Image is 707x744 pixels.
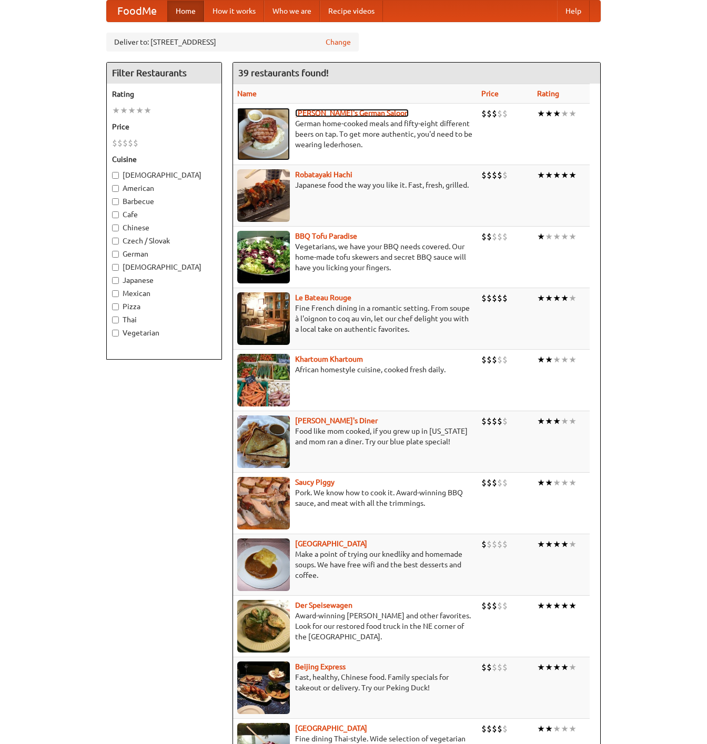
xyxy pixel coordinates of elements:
a: Price [481,89,499,98]
h5: Cuisine [112,154,216,165]
li: $ [487,477,492,488]
li: $ [497,661,502,673]
li: $ [497,169,502,181]
li: ★ [553,292,561,304]
li: ★ [537,231,545,242]
li: ★ [553,415,561,427]
li: $ [487,600,492,611]
li: $ [497,231,502,242]
li: $ [481,231,487,242]
li: ★ [537,723,545,735]
li: ★ [569,169,577,181]
p: African homestyle cuisine, cooked fresh daily. [237,364,473,375]
li: $ [487,354,492,365]
input: German [112,251,119,258]
b: Khartoum Khartoum [295,355,363,363]
li: ★ [569,354,577,365]
li: ★ [561,600,569,611]
li: $ [502,292,508,304]
li: ★ [561,661,569,673]
li: ★ [545,477,553,488]
input: Thai [112,317,119,323]
label: [DEMOGRAPHIC_DATA] [112,262,216,272]
a: Beijing Express [295,663,346,671]
label: Czech / Slovak [112,236,216,246]
li: $ [492,108,497,119]
li: ★ [569,661,577,673]
p: Fast, healthy, Chinese food. Family specials for takeout or delivery. Try our Peking Duck! [237,672,473,693]
li: ★ [561,538,569,550]
li: $ [497,477,502,488]
a: Recipe videos [320,1,383,22]
li: ★ [537,600,545,611]
li: $ [502,661,508,673]
li: ★ [545,354,553,365]
li: $ [502,600,508,611]
li: $ [492,169,497,181]
li: $ [112,137,117,149]
img: saucy.jpg [237,477,290,529]
img: tofuparadise.jpg [237,231,290,283]
li: $ [481,292,487,304]
input: American [112,185,119,192]
label: Vegetarian [112,328,216,338]
li: ★ [537,108,545,119]
li: $ [487,231,492,242]
a: Rating [537,89,559,98]
li: ★ [569,600,577,611]
a: Le Bateau Rouge [295,293,351,302]
li: ★ [553,600,561,611]
li: $ [128,137,133,149]
label: Barbecue [112,196,216,207]
li: $ [481,538,487,550]
li: ★ [553,661,561,673]
label: Chinese [112,222,216,233]
h5: Price [112,121,216,132]
li: $ [502,477,508,488]
li: ★ [537,292,545,304]
input: [DEMOGRAPHIC_DATA] [112,172,119,179]
a: Change [326,37,351,47]
input: Japanese [112,277,119,284]
a: BBQ Tofu Paradise [295,232,357,240]
label: Mexican [112,288,216,299]
label: Pizza [112,301,216,312]
label: American [112,183,216,193]
li: ★ [537,477,545,488]
b: Saucy Piggy [295,478,335,486]
li: ★ [569,415,577,427]
li: $ [487,169,492,181]
input: [DEMOGRAPHIC_DATA] [112,264,119,271]
li: $ [481,354,487,365]
li: ★ [561,415,569,427]
li: ★ [553,231,561,242]
p: Award-winning [PERSON_NAME] and other favorites. Look for our restored food truck in the NE corne... [237,610,473,642]
b: [GEOGRAPHIC_DATA] [295,724,367,732]
li: ★ [561,292,569,304]
li: $ [502,415,508,427]
label: Cafe [112,209,216,220]
li: ★ [537,169,545,181]
li: $ [481,415,487,427]
li: ★ [136,105,144,116]
li: $ [502,538,508,550]
li: ★ [545,661,553,673]
a: Home [167,1,204,22]
img: esthers.jpg [237,108,290,160]
a: Der Speisewagen [295,601,352,609]
p: Vegetarians, we have your BBQ needs covered. Our home-made tofu skewers and secret BBQ sauce will... [237,241,473,273]
li: ★ [561,231,569,242]
li: $ [502,354,508,365]
li: ★ [561,477,569,488]
li: $ [492,231,497,242]
li: ★ [120,105,128,116]
li: $ [481,169,487,181]
li: $ [481,723,487,735]
h5: Rating [112,89,216,99]
img: sallys.jpg [237,415,290,468]
li: $ [481,477,487,488]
